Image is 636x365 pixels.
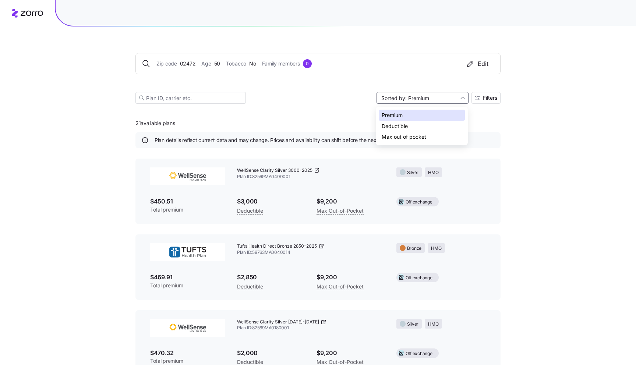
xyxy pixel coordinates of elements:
div: 0 [303,59,312,68]
div: Max out of pocket [379,131,465,142]
span: Silver [407,169,419,176]
div: Premium [379,110,465,121]
span: Plan ID: 82569MA0400001 [237,174,385,180]
span: Family members [262,60,300,68]
span: HMO [428,321,438,328]
span: 21 available plans [135,120,175,127]
span: WellSense Clarity Silver [DATE]-[DATE] [237,319,319,325]
span: $450.51 [150,197,225,206]
span: WellSense Clarity Silver 3000-2025 [237,167,312,174]
span: Plan details reflect current data and may change. Prices and availability can shift before the ne... [155,137,417,144]
div: Edit [466,59,488,68]
span: $2,000 [237,348,305,358]
span: Max Out-of-Pocket [317,206,364,215]
span: $469.91 [150,273,225,282]
span: Off exchange [406,274,432,281]
span: Age [201,60,211,68]
button: Filters [471,92,501,104]
button: Edit [460,59,494,68]
span: Tufts Health Direct Bronze 2850-2025 [237,243,317,249]
span: Silver [407,321,419,328]
input: Sort by [377,92,469,104]
span: Off exchange [406,199,432,206]
span: No [249,60,256,68]
span: $470.32 [150,348,225,358]
span: Deductible [237,282,263,291]
span: $9,200 [317,197,384,206]
span: Filters [483,95,497,100]
div: Deductible [379,121,465,132]
span: Bronze [407,245,422,252]
input: Plan ID, carrier etc. [135,92,246,104]
img: WellSense Health Plan (BMC) [150,319,225,337]
span: Plan ID: 82569MA0180001 [237,325,385,331]
span: HMO [428,169,438,176]
span: Zip code [156,60,177,68]
span: 50 [214,60,220,68]
span: Total premium [150,357,225,365]
span: $3,000 [237,197,305,206]
span: Deductible [237,206,263,215]
span: Total premium [150,206,225,213]
span: 02472 [180,60,196,68]
img: WellSense Health Plan (BMC) [150,167,225,185]
span: Plan ID: 59763MA0040014 [237,249,385,256]
span: $2,850 [237,273,305,282]
span: Off exchange [406,350,432,357]
span: $9,200 [317,273,384,282]
span: $9,200 [317,348,384,358]
span: HMO [431,245,441,252]
span: Max Out-of-Pocket [317,282,364,291]
img: THP Direct [150,243,225,261]
span: Total premium [150,282,225,289]
span: Tobacco [226,60,246,68]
